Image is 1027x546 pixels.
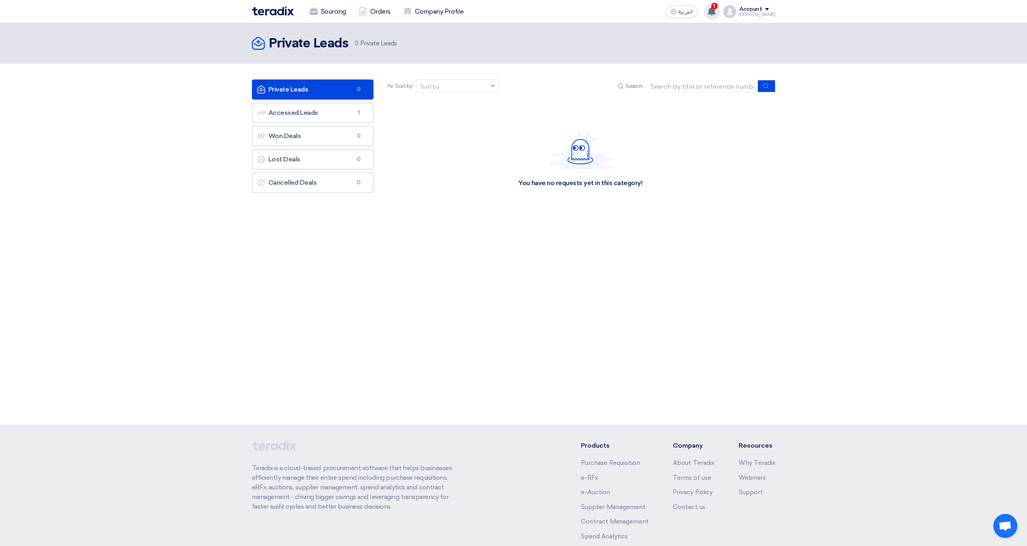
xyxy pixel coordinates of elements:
[354,109,363,117] span: 1
[711,3,718,9] span: 1
[739,474,766,481] a: Webinars
[252,126,374,146] a: Won Deals0
[581,533,628,540] a: Spend Analytics
[739,6,762,13] div: Account
[355,39,396,48] span: Private Leads
[673,441,714,450] li: Company
[252,79,374,100] a: Private Leads0
[646,80,758,92] input: Search by title or reference number
[723,5,736,18] img: profile_test.png
[395,82,413,90] span: Sort by
[581,503,645,511] a: Supplier Management
[625,82,642,90] span: Search
[353,3,397,20] a: Orders
[269,36,349,52] h2: Private Leads
[581,489,610,496] a: e-Auction
[739,12,775,17] div: [PERSON_NAME]
[354,86,363,94] span: 0
[581,518,649,525] a: Contract Management
[581,474,598,481] a: e-RFx
[739,459,775,467] a: Why Teradix
[518,179,642,187] div: You have no requests yet in this category!
[252,149,374,169] a: Lost Deals0
[252,6,294,16] img: Teradix logo
[397,3,470,20] a: Company Profile
[673,459,714,467] a: About Teradix
[666,5,698,18] button: العربية
[355,40,359,47] span: 0
[420,83,439,91] div: Sort by
[673,503,705,511] a: Contact us
[581,441,649,450] li: Products
[252,463,461,511] p: Teradix is a cloud-based procurement software that helps businesses efficiently manage their enti...
[303,3,353,20] a: Sourcing
[673,474,711,481] a: Terms of use
[739,441,775,450] li: Resources
[354,179,363,187] span: 0
[548,130,613,169] img: Hello
[673,489,713,496] a: Privacy Policy
[252,103,374,123] a: Accessed Leads1
[581,459,640,467] a: Purchase Requisition
[252,173,374,193] a: Cancelled Deals0
[993,514,1017,538] a: Open chat
[678,9,693,15] span: العربية
[354,155,363,163] span: 0
[354,132,363,140] span: 0
[739,489,763,496] a: Support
